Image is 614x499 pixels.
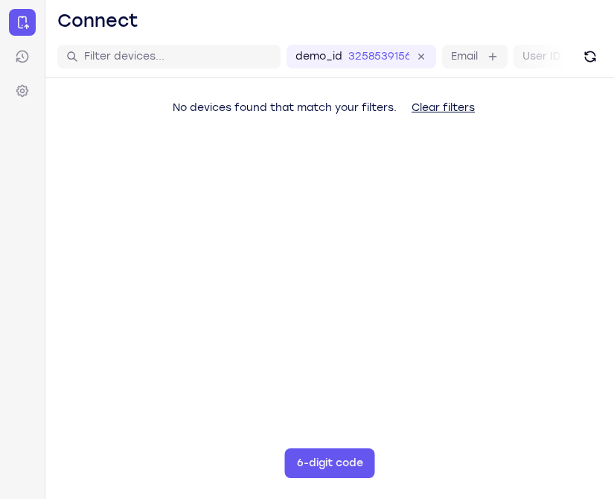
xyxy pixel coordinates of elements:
[295,49,342,64] label: demo_id
[451,49,478,64] label: Email
[57,9,138,33] h1: Connect
[285,448,375,478] button: 6-digit code
[173,101,397,114] span: No devices found that match your filters.
[578,45,602,69] button: Refresh
[400,93,487,123] button: Clear filters
[9,77,36,104] a: Settings
[84,49,272,64] input: Filter devices...
[522,49,560,64] label: User ID
[9,9,36,36] a: Connect
[9,43,36,70] a: Sessions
